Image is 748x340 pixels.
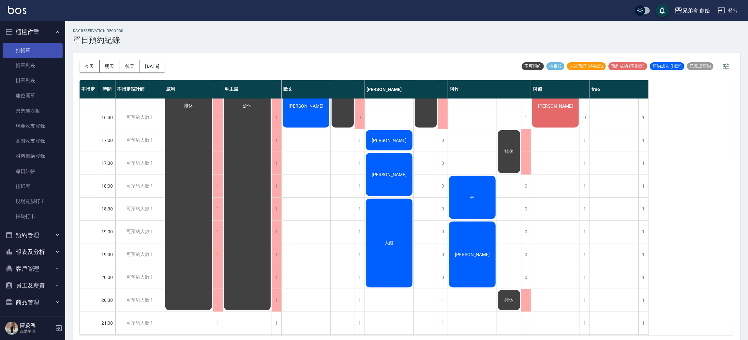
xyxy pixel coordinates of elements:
[503,297,515,303] span: 排休
[3,311,63,328] button: 行銷工具
[580,289,590,312] div: 1
[438,243,448,266] div: 0
[272,266,281,289] div: 1
[537,103,574,109] span: [PERSON_NAME]
[3,88,63,103] a: 座位開單
[115,266,164,289] div: 可預約人數:1
[355,175,365,197] div: 1
[213,152,223,175] div: 1
[503,149,515,155] span: 排休
[272,175,281,197] div: 1
[521,289,531,312] div: 1
[355,129,365,152] div: 1
[638,198,648,220] div: 1
[3,133,63,148] a: 高階收支登錄
[115,129,164,152] div: 可預約人數:1
[99,312,115,334] div: 21:00
[355,106,365,129] div: 0
[20,322,53,329] h5: 陳慶鴻
[3,227,63,244] button: 預約管理
[115,80,164,99] div: 不指定設計師
[120,60,140,72] button: 後天
[115,198,164,220] div: 可預約人數:1
[567,63,606,69] span: 未來預訂 (待確認)
[438,129,448,152] div: 0
[521,129,531,152] div: 1
[638,175,648,197] div: 1
[638,266,648,289] div: 1
[580,266,590,289] div: 1
[213,129,223,152] div: 1
[115,312,164,334] div: 可預約人數:1
[140,60,165,72] button: [DATE]
[272,198,281,220] div: 1
[3,243,63,260] button: 報表及分析
[590,80,649,99] div: free
[687,63,713,69] span: 已完成預約
[3,58,63,73] a: 帳單列表
[656,4,669,17] button: save
[99,266,115,289] div: 20:00
[99,175,115,197] div: 18:00
[115,289,164,312] div: 可預約人數:1
[3,23,63,40] button: 櫃檯作業
[438,152,448,175] div: 0
[287,103,325,109] span: [PERSON_NAME]
[365,80,448,99] div: [PERSON_NAME]
[580,129,590,152] div: 1
[272,243,281,266] div: 1
[521,266,531,289] div: 0
[3,118,63,133] a: 現金收支登錄
[272,312,281,334] div: 1
[115,106,164,129] div: 可預約人數:1
[580,221,590,243] div: 1
[3,209,63,224] a: 掃碼打卡
[3,260,63,277] button: 客戶管理
[115,175,164,197] div: 可預約人數:1
[650,63,684,69] span: 預約成功 (指定)
[370,138,408,143] span: [PERSON_NAME]
[469,194,476,200] span: 林
[3,179,63,194] a: 排班表
[438,221,448,243] div: 0
[580,106,590,129] div: 0
[638,106,648,129] div: 1
[282,80,365,99] div: 歐文
[608,63,647,69] span: 預約成功 (不指定)
[521,106,531,129] div: 1
[522,63,544,69] span: 不可預約
[213,175,223,197] div: 1
[3,194,63,209] a: 現場電腦打卡
[80,80,99,99] div: 不指定
[213,312,223,334] div: 1
[213,243,223,266] div: 1
[272,106,281,129] div: 1
[99,289,115,312] div: 20:30
[355,152,365,175] div: 1
[521,175,531,197] div: 0
[99,220,115,243] div: 19:00
[355,312,365,334] div: 1
[115,152,164,175] div: 可預約人數:1
[8,6,26,14] img: Logo
[3,148,63,163] a: 材料自購登錄
[80,60,100,72] button: 今天
[448,80,531,99] div: 阿竹
[3,294,63,311] button: 商品管理
[521,243,531,266] div: 0
[3,103,63,118] a: 營業儀表板
[638,312,648,334] div: 1
[521,221,531,243] div: 0
[438,106,448,129] div: 1
[438,198,448,220] div: 0
[370,172,408,177] span: [PERSON_NAME]
[213,221,223,243] div: 1
[355,221,365,243] div: 1
[672,4,712,17] button: 兄弟會 創始
[638,243,648,266] div: 1
[272,289,281,312] div: 1
[99,197,115,220] div: 18:30
[580,243,590,266] div: 1
[355,243,365,266] div: 1
[213,106,223,129] div: 1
